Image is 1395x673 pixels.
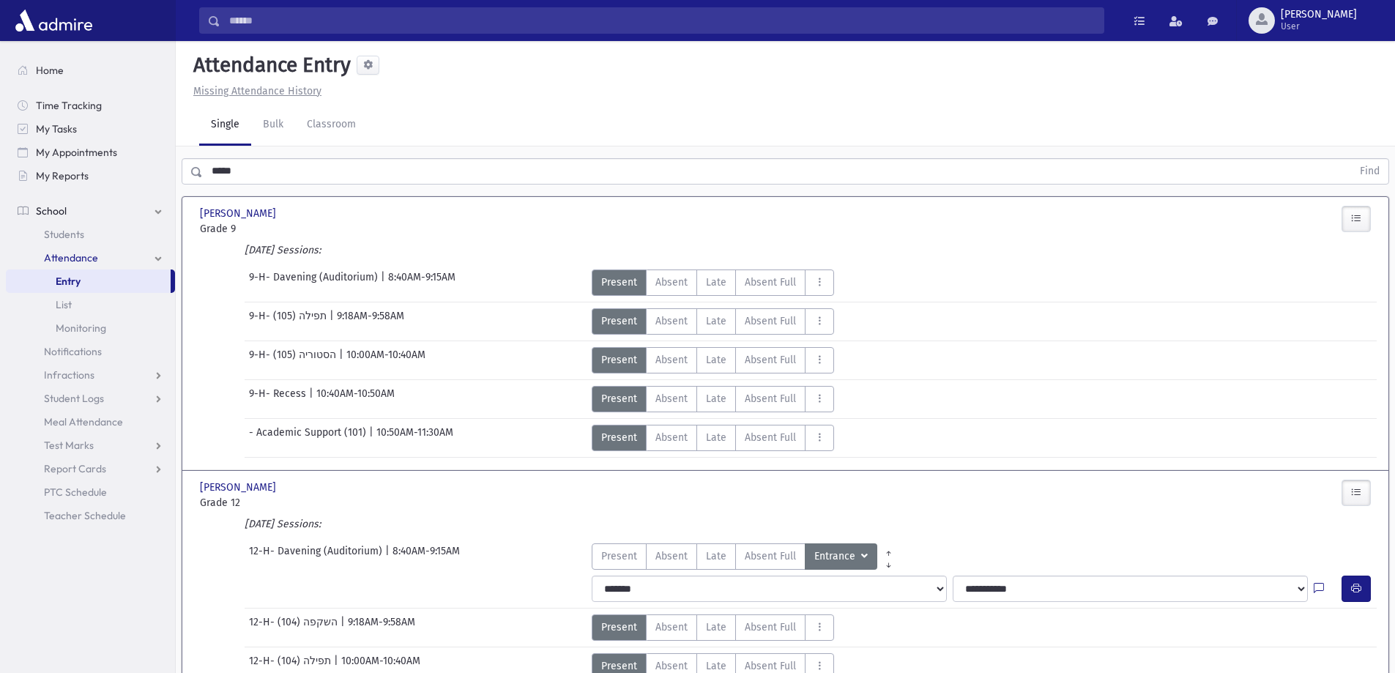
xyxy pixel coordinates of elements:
a: Students [6,223,175,246]
span: Entrance [814,549,858,565]
span: Monitoring [56,321,106,335]
span: School [36,204,67,217]
span: Attendance [44,251,98,264]
span: 9-H- Davening (Auditorium) [249,269,381,296]
div: AttTypes [592,425,834,451]
span: [PERSON_NAME] [200,206,279,221]
span: | [309,386,316,412]
a: Entry [6,269,171,293]
div: AttTypes [592,614,834,641]
span: User [1281,21,1357,32]
span: [PERSON_NAME] [200,480,279,495]
span: Present [601,313,637,329]
span: Absent [655,275,688,290]
span: Absent [655,620,688,635]
a: School [6,199,175,223]
a: Monitoring [6,316,175,340]
a: PTC Schedule [6,480,175,504]
span: Absent [655,430,688,445]
a: Infractions [6,363,175,387]
span: Student Logs [44,392,104,405]
a: Test Marks [6,434,175,457]
span: Present [601,391,637,406]
span: Students [44,228,84,241]
span: My Tasks [36,122,77,135]
div: AttTypes [592,386,834,412]
span: Late [706,430,726,445]
i: [DATE] Sessions: [245,518,321,530]
span: Test Marks [44,439,94,452]
span: Grade 9 [200,221,383,237]
span: 10:50AM-11:30AM [376,425,453,451]
span: Absent Full [745,313,796,329]
div: AttTypes [592,308,834,335]
input: Search [220,7,1104,34]
span: Home [36,64,64,77]
span: 9:18AM-9:58AM [348,614,415,641]
span: Absent [655,313,688,329]
span: [PERSON_NAME] [1281,9,1357,21]
span: Present [601,430,637,445]
span: Infractions [44,368,94,382]
span: | [330,308,337,335]
span: My Appointments [36,146,117,159]
span: My Reports [36,169,89,182]
span: 9:18AM-9:58AM [337,308,404,335]
span: Entry [56,275,81,288]
button: Entrance [805,543,877,570]
span: - Academic Support (101) [249,425,369,451]
span: 8:40AM-9:15AM [393,543,460,570]
a: List [6,293,175,316]
span: Report Cards [44,462,106,475]
a: Time Tracking [6,94,175,117]
a: Attendance [6,246,175,269]
span: 10:00AM-10:40AM [346,347,425,373]
span: Present [601,275,637,290]
a: Meal Attendance [6,410,175,434]
img: AdmirePro [12,6,96,35]
span: Present [601,620,637,635]
span: Absent [655,391,688,406]
div: AttTypes [592,347,834,373]
span: Meal Attendance [44,415,123,428]
div: AttTypes [592,269,834,296]
span: Time Tracking [36,99,102,112]
a: My Appointments [6,141,175,164]
a: Home [6,59,175,82]
span: Notifications [44,345,102,358]
a: Bulk [251,105,295,146]
span: Present [601,549,637,564]
span: Absent [655,549,688,564]
span: | [381,269,388,296]
span: PTC Schedule [44,486,107,499]
a: Report Cards [6,457,175,480]
div: AttTypes [592,543,900,570]
span: Late [706,620,726,635]
span: Absent Full [745,391,796,406]
span: Late [706,352,726,368]
span: Grade 12 [200,495,383,510]
span: 9-H- Recess [249,386,309,412]
span: | [369,425,376,451]
span: Late [706,275,726,290]
span: Absent [655,352,688,368]
span: 8:40AM-9:15AM [388,269,455,296]
span: Present [601,352,637,368]
span: Absent Full [745,620,796,635]
span: | [341,614,348,641]
a: Student Logs [6,387,175,410]
button: Find [1351,159,1388,184]
span: Teacher Schedule [44,509,126,522]
span: List [56,298,72,311]
span: Absent Full [745,430,796,445]
span: 9-H- תפילה (105) [249,308,330,335]
a: My Tasks [6,117,175,141]
i: [DATE] Sessions: [245,244,321,256]
span: Late [706,313,726,329]
span: Absent Full [745,275,796,290]
a: Missing Attendance History [187,85,321,97]
span: | [385,543,393,570]
span: Late [706,391,726,406]
span: | [339,347,346,373]
span: 12-H- Davening (Auditorium) [249,543,385,570]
